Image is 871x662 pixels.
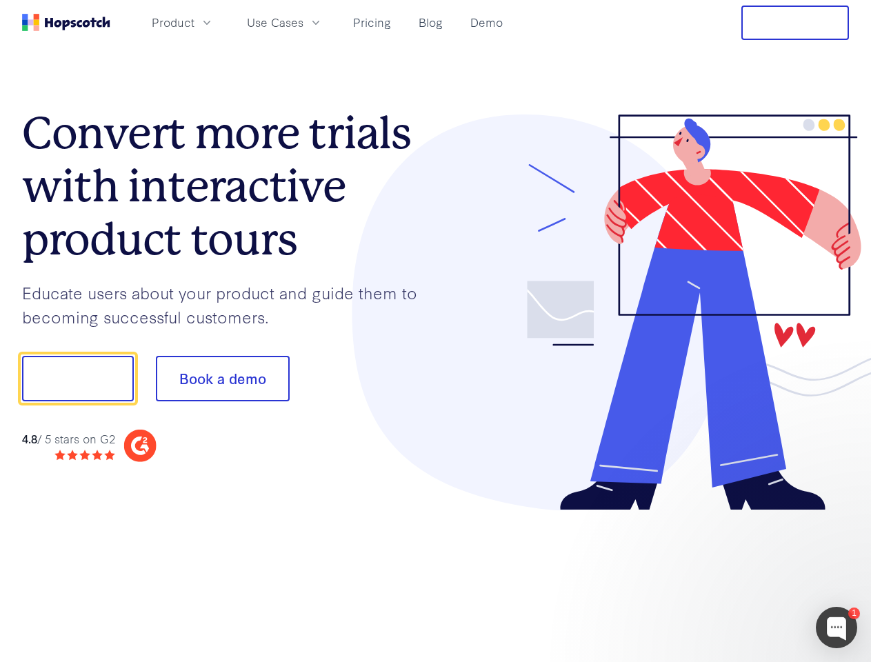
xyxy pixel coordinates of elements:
h1: Convert more trials with interactive product tours [22,107,436,265]
button: Product [143,11,222,34]
button: Use Cases [239,11,331,34]
a: Blog [413,11,448,34]
p: Educate users about your product and guide them to becoming successful customers. [22,281,436,328]
button: Show me! [22,356,134,401]
button: Free Trial [741,6,849,40]
a: Pricing [348,11,397,34]
a: Demo [465,11,508,34]
button: Book a demo [156,356,290,401]
div: 1 [848,608,860,619]
span: Use Cases [247,14,303,31]
span: Product [152,14,194,31]
strong: 4.8 [22,430,37,446]
div: / 5 stars on G2 [22,430,115,448]
a: Home [22,14,110,31]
